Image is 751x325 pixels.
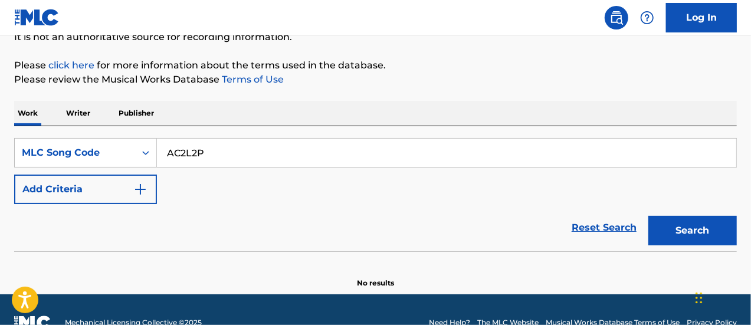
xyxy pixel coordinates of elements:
[115,101,158,126] p: Publisher
[666,3,737,32] a: Log In
[648,216,737,245] button: Search
[14,138,737,251] form: Search Form
[63,101,94,126] p: Writer
[692,268,751,325] iframe: Chat Widget
[605,6,628,29] a: Public Search
[14,175,157,204] button: Add Criteria
[609,11,624,25] img: search
[566,215,642,241] a: Reset Search
[219,74,284,85] a: Terms of Use
[640,11,654,25] img: help
[22,146,128,160] div: MLC Song Code
[14,9,60,26] img: MLC Logo
[14,30,737,44] p: It is not an authoritative source for recording information.
[696,280,703,316] div: Drag
[14,101,41,126] p: Work
[357,264,394,288] p: No results
[14,73,737,87] p: Please review the Musical Works Database
[133,182,147,196] img: 9d2ae6d4665cec9f34b9.svg
[635,6,659,29] div: Help
[48,60,94,71] a: click here
[14,58,737,73] p: Please for more information about the terms used in the database.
